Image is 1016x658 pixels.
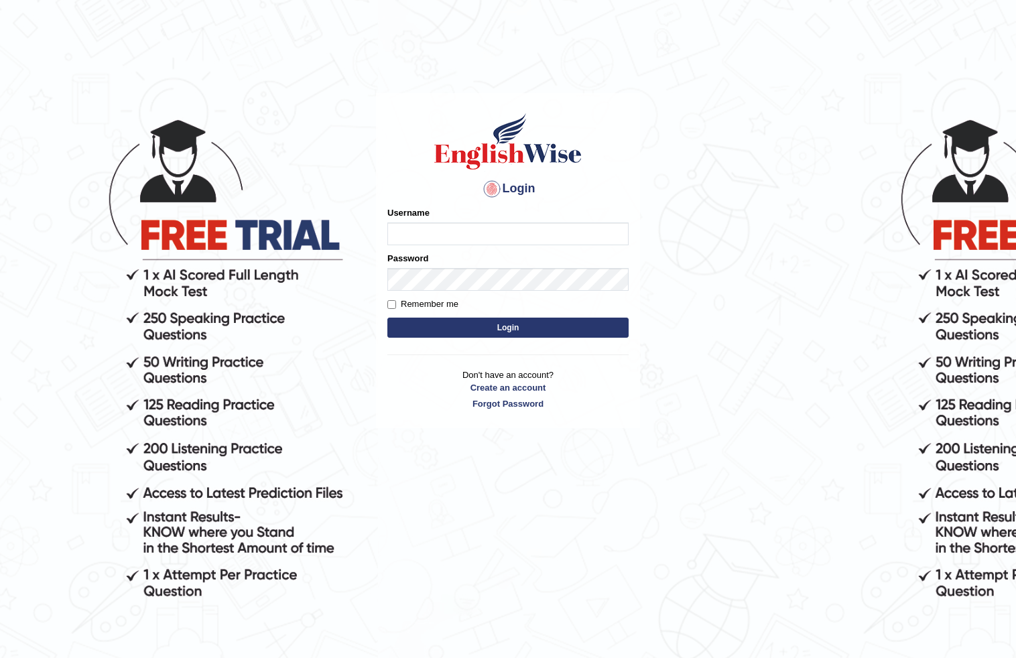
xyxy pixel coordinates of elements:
img: Logo of English Wise sign in for intelligent practice with AI [432,111,584,172]
label: Remember me [387,298,458,311]
a: Create an account [387,381,629,394]
h4: Login [387,178,629,200]
label: Password [387,252,428,265]
a: Forgot Password [387,397,629,410]
label: Username [387,206,430,219]
button: Login [387,318,629,338]
p: Don't have an account? [387,369,629,410]
input: Remember me [387,300,396,309]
